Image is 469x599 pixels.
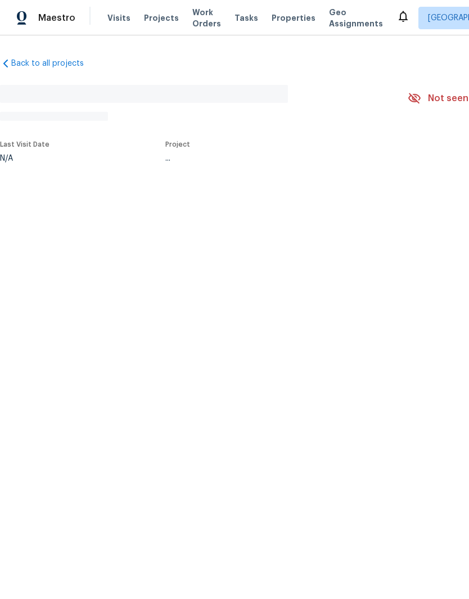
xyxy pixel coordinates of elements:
[144,12,179,24] span: Projects
[107,12,130,24] span: Visits
[272,12,315,24] span: Properties
[192,7,221,29] span: Work Orders
[234,14,258,22] span: Tasks
[329,7,383,29] span: Geo Assignments
[38,12,75,24] span: Maestro
[165,155,381,162] div: ...
[165,141,190,148] span: Project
